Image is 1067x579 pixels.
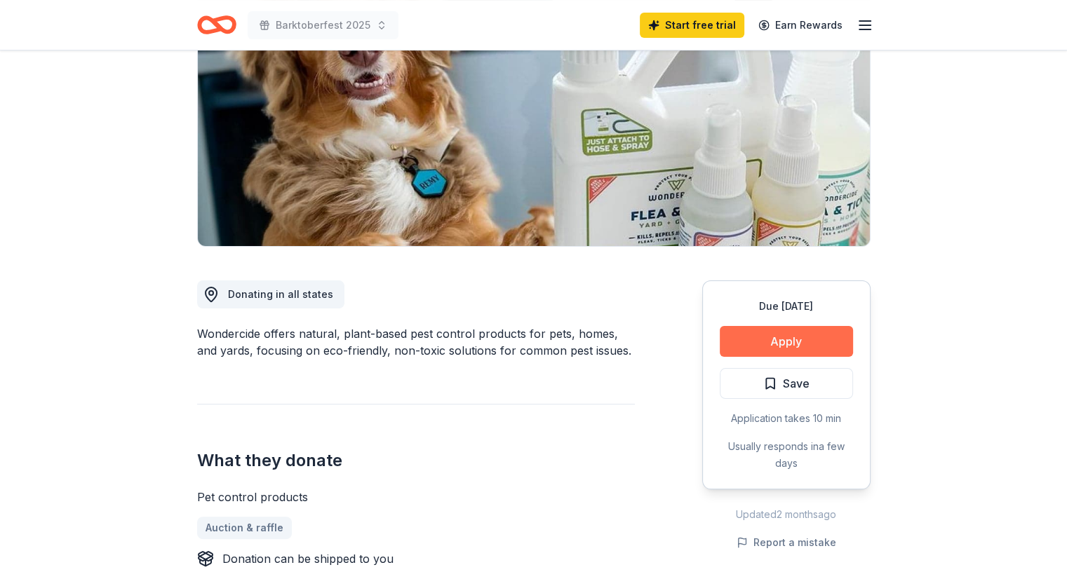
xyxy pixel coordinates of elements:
a: Start free trial [640,13,744,38]
button: Apply [720,326,853,357]
a: Auction & raffle [197,517,292,539]
button: Report a mistake [737,534,836,551]
button: Save [720,368,853,399]
span: Barktoberfest 2025 [276,17,370,34]
div: Updated 2 months ago [702,506,871,523]
span: Save [783,374,810,393]
a: Earn Rewards [750,13,851,38]
h2: What they donate [197,449,635,472]
div: Donation can be shipped to you [222,550,394,567]
div: Application takes 10 min [720,410,853,427]
div: Due [DATE] [720,298,853,315]
div: Pet control products [197,489,635,505]
span: Donating in all states [228,288,333,300]
button: Barktoberfest 2025 [248,11,398,39]
div: Wondercide offers natural, plant-based pest control products for pets, homes, and yards, focusing... [197,325,635,359]
a: Home [197,8,236,41]
div: Usually responds in a few days [720,438,853,472]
